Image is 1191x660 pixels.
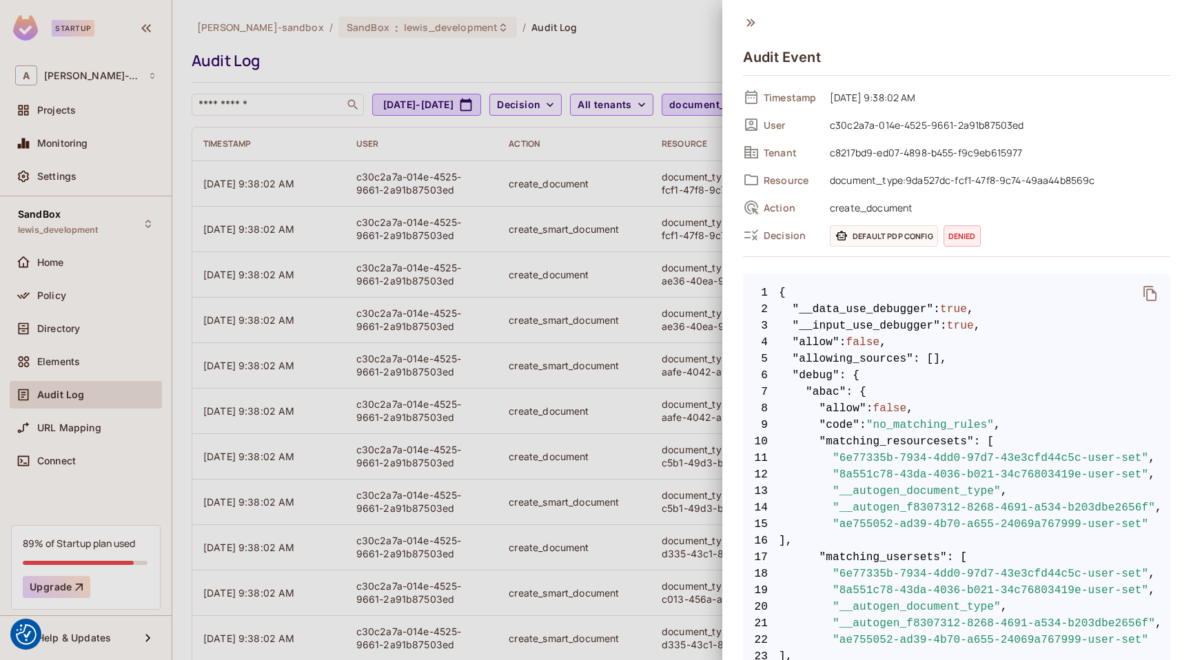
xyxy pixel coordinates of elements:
[833,450,1148,466] span: "6e77335b-7934-4dd0-97d7-43e3cfd44c5c-user-set"
[764,174,819,187] span: Resource
[743,615,779,632] span: 21
[823,172,1170,188] span: document_type:9da527dc-fcf1-47f8-9c74-49aa44b8569c
[823,144,1170,161] span: c8217bd9-ed07-4898-b455-f9c9eb615977
[743,433,779,450] span: 10
[743,599,779,615] span: 20
[913,351,947,367] span: : [],
[743,533,1170,549] span: ],
[1148,566,1155,582] span: ,
[933,301,940,318] span: :
[743,417,779,433] span: 9
[806,384,846,400] span: "abac"
[833,499,1155,516] span: "__autogen_f8307312-8268-4691-a534-b203dbe2656f"
[793,318,941,334] span: "__input_use_debugger"
[779,285,786,301] span: {
[743,466,779,483] span: 12
[1001,599,1008,615] span: ,
[833,582,1148,599] span: "8a551c78-43da-4036-b021-34c76803419e-user-set"
[823,89,1170,105] span: [DATE] 9:38:02 AM
[947,549,967,566] span: : [
[947,318,974,334] span: true
[833,516,1148,533] span: "ae755052-ad39-4b70-a655-24069a767999-user-set"
[940,301,967,318] span: true
[833,483,1001,499] span: "__autogen_document_type"
[16,624,37,645] button: Consent Preferences
[944,225,981,247] span: denied
[974,318,981,334] span: ,
[764,201,819,214] span: Action
[820,417,860,433] span: "code"
[859,417,866,433] span: :
[743,582,779,599] span: 19
[743,351,779,367] span: 5
[743,566,779,582] span: 18
[1155,615,1162,632] span: ,
[743,549,779,566] span: 17
[743,384,779,400] span: 7
[866,400,873,417] span: :
[833,566,1148,582] span: "6e77335b-7934-4dd0-97d7-43e3cfd44c5c-user-set"
[743,499,779,516] span: 14
[743,285,779,301] span: 1
[743,334,779,351] span: 4
[833,632,1148,648] span: "ae755052-ad39-4b70-a655-24069a767999-user-set"
[1134,277,1167,310] button: delete
[833,599,1001,615] span: "__autogen_document_type"
[743,632,779,648] span: 22
[846,334,880,351] span: false
[823,116,1170,133] span: c30c2a7a-014e-4525-9661-2a91b87503ed
[1148,582,1155,599] span: ,
[743,533,779,549] span: 16
[743,400,779,417] span: 8
[823,199,1170,216] span: create_document
[833,466,1148,483] span: "8a551c78-43da-4036-b021-34c76803419e-user-set"
[940,318,947,334] span: :
[839,367,859,384] span: : {
[873,400,907,417] span: false
[820,433,974,450] span: "matching_resourcesets"
[764,118,819,132] span: User
[743,301,779,318] span: 2
[820,549,947,566] span: "matching_usersets"
[879,334,886,351] span: ,
[967,301,974,318] span: ,
[16,624,37,645] img: Revisit consent button
[820,400,866,417] span: "allow"
[866,417,994,433] span: "no_matching_rules"
[1148,450,1155,466] span: ,
[793,334,839,351] span: "allow"
[743,49,821,65] h4: Audit Event
[743,450,779,466] span: 11
[743,483,779,499] span: 13
[743,516,779,533] span: 15
[974,433,994,450] span: : [
[830,225,938,247] span: Default PDP config
[764,91,819,104] span: Timestamp
[743,367,779,384] span: 6
[764,146,819,159] span: Tenant
[994,417,1001,433] span: ,
[906,400,913,417] span: ,
[833,615,1155,632] span: "__autogen_f8307312-8268-4691-a534-b203dbe2656f"
[846,384,866,400] span: : {
[793,301,934,318] span: "__data_use_debugger"
[1001,483,1008,499] span: ,
[793,367,839,384] span: "debug"
[839,334,846,351] span: :
[1155,499,1162,516] span: ,
[743,318,779,334] span: 3
[1148,466,1155,483] span: ,
[793,351,914,367] span: "allowing_sources"
[764,229,819,242] span: Decision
